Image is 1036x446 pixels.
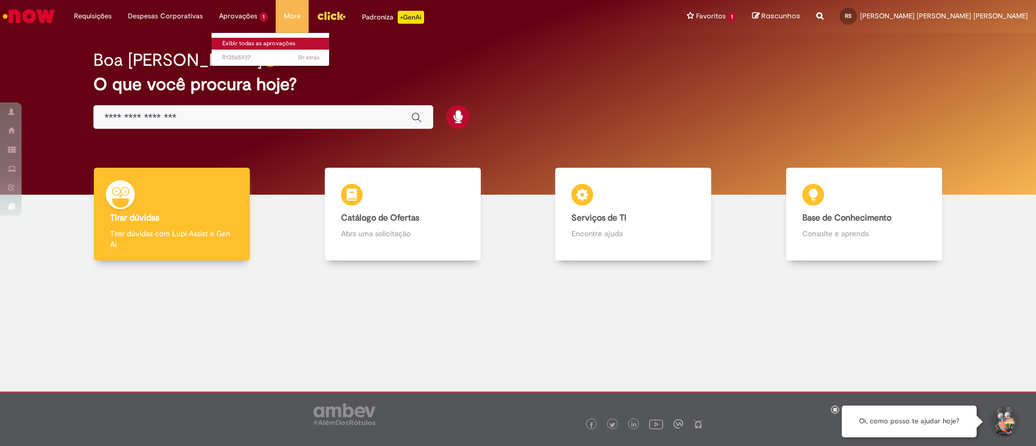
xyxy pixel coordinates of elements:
a: Rascunhos [752,11,800,22]
img: logo_footer_workplace.png [673,419,683,429]
span: Aprovações [219,11,257,22]
span: R13565937 [222,53,319,62]
img: logo_footer_ambev_rotulo_gray.png [313,403,376,425]
div: Oi, como posso te ajudar hoje? [842,406,977,437]
span: [PERSON_NAME] [PERSON_NAME] [PERSON_NAME] [860,11,1028,20]
img: click_logo_yellow_360x200.png [317,8,346,24]
h2: Boa [PERSON_NAME] [93,51,262,70]
a: Serviços de TI Encontre ajuda [518,168,749,261]
span: Requisições [74,11,112,22]
span: Rascunhos [761,11,800,21]
b: Serviços de TI [571,212,626,223]
span: 1 [260,12,268,22]
img: logo_footer_facebook.png [589,422,594,428]
span: 5h atrás [298,53,319,61]
button: Iniciar Conversa de Suporte [987,406,1020,438]
img: ServiceNow [1,5,57,27]
time: 01/10/2025 10:36:47 [298,53,319,61]
b: Catálogo de Ofertas [341,212,419,223]
ul: Aprovações [211,32,330,66]
span: More [284,11,301,22]
b: Base de Conhecimento [802,212,891,223]
span: 1 [728,12,736,22]
a: Base de Conhecimento Consulte e aprenda [749,168,980,261]
p: Tirar dúvidas com Lupi Assist e Gen Ai [110,228,234,250]
h2: O que você procura hoje? [93,75,943,94]
img: logo_footer_youtube.png [649,417,663,431]
img: logo_footer_naosei.png [693,419,703,429]
a: Catálogo de Ofertas Abra uma solicitação [288,168,519,261]
span: Favoritos [696,11,726,22]
a: Aberto R13565937 : [212,52,330,64]
img: logo_footer_linkedin.png [631,422,637,428]
span: Despesas Corporativas [128,11,203,22]
p: Consulte e aprenda [802,228,926,239]
div: Padroniza [362,11,424,24]
p: Encontre ajuda [571,228,695,239]
p: Abra uma solicitação [341,228,465,239]
span: RS [845,12,851,19]
a: Exibir todas as aprovações [212,38,330,50]
p: +GenAi [398,11,424,24]
b: Tirar dúvidas [110,212,159,223]
img: logo_footer_twitter.png [610,422,615,428]
a: Tirar dúvidas Tirar dúvidas com Lupi Assist e Gen Ai [57,168,288,261]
